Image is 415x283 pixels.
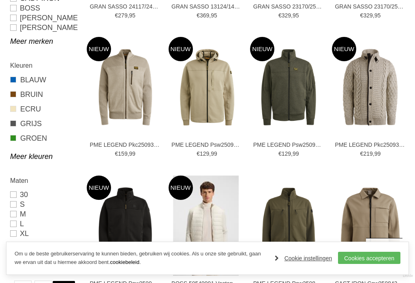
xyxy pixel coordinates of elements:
a: BRUIN [10,89,78,100]
span: 95 [293,12,299,19]
span: 329 [363,12,372,19]
span: 129 [200,150,209,157]
span: , [291,150,293,157]
span: 219 [363,150,372,157]
a: PME LEGEND Pkc2509359 Vesten en Gilets [335,141,406,148]
span: € [360,12,364,19]
span: , [128,12,129,19]
a: GRIJS [10,118,78,129]
a: Cookie instellingen [275,252,332,264]
a: PME LEGEND Psw2509458 Vesten en Gilets [171,141,242,148]
a: PME LEGEND Pkc2509368 Vesten en Gilets [90,141,160,148]
a: GRAN SASSO 24117/24601 Vesten en Gilets [90,3,160,10]
span: € [197,150,200,157]
span: € [360,150,364,157]
span: € [197,12,200,19]
span: 99 [293,150,299,157]
h2: Kleuren [10,60,78,71]
a: [PERSON_NAME] [10,13,78,23]
span: , [128,150,129,157]
span: 159 [118,150,127,157]
span: 95 [374,12,381,19]
img: PME LEGEND Pkc2509368 Vesten en Gilets [87,49,164,126]
span: , [209,12,211,19]
a: XL [10,229,78,238]
p: Om u de beste gebruikerservaring te kunnen bieden, gebruiken wij cookies. Als u onze site gebruik... [15,250,267,267]
a: GROEN [10,133,78,144]
span: € [278,12,282,19]
a: GRAN SASSO 23170/25025 Vesten en Gilets [253,3,324,10]
img: CAST IRON Csw2508432 Vesten en Gilets [332,187,409,264]
a: Meer merken [10,36,78,46]
span: 99 [374,150,381,157]
a: GRAN SASSO 13124/14283 Vesten en Gilets [171,3,242,10]
a: PME LEGEND Psw2509436 Vesten en Gilets [253,141,324,148]
span: 279 [118,12,127,19]
a: Terug naar boven [366,238,402,274]
span: 99 [211,150,217,157]
span: € [115,150,118,157]
img: BOSS 50549991 Vesten en Gilets [173,176,239,276]
span: 99 [129,150,136,157]
img: PME LEGEND Psw2509437 Vesten en Gilets [87,187,164,264]
a: Cookies accepteren [338,252,400,264]
span: 129 [282,150,291,157]
span: , [373,12,374,19]
a: Meer kleuren [10,152,78,161]
span: , [373,150,374,157]
span: 369 [200,12,209,19]
a: [PERSON_NAME] [10,23,78,32]
img: PME LEGEND Psw2509436 Vesten en Gilets [250,49,327,126]
a: GRAN SASSO 23170/25025 Vesten en Gilets [335,3,406,10]
img: PME LEGEND Pkc2509359 Vesten en Gilets [332,49,409,126]
a: 30 [10,190,78,199]
a: S [10,199,78,209]
span: € [278,150,282,157]
h2: Maten [10,176,78,186]
img: PME LEGEND Psw2509458 Vesten en Gilets [169,49,246,126]
a: M [10,209,78,219]
span: , [209,150,211,157]
span: , [291,12,293,19]
span: 329 [282,12,291,19]
span: 95 [211,12,217,19]
a: cookiebeleid [110,259,139,265]
span: € [115,12,118,19]
a: ECRU [10,104,78,114]
span: 95 [129,12,136,19]
a: BOSS [10,3,78,13]
img: PME LEGEND Psw2508438 Vesten en Gilets [250,187,327,264]
a: BLAUW [10,75,78,85]
a: L [10,219,78,229]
